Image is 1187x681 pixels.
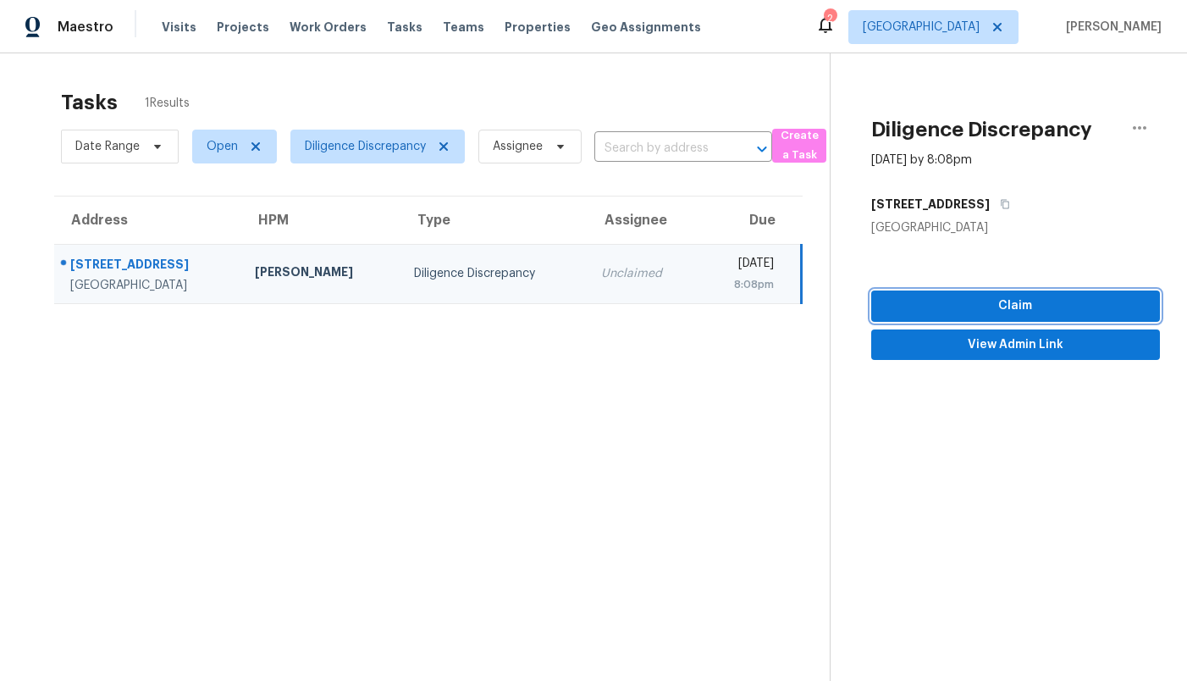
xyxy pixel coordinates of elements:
div: Diligence Discrepancy [414,265,574,282]
span: Assignee [493,138,543,155]
div: [DATE] [713,255,774,276]
th: Due [699,197,802,244]
span: Diligence Discrepancy [305,138,426,155]
span: [GEOGRAPHIC_DATA] [863,19,980,36]
span: Open [207,138,238,155]
span: Visits [162,19,196,36]
button: Create a Task [772,129,826,163]
span: Claim [885,296,1146,317]
span: Date Range [75,138,140,155]
button: Copy Address [990,189,1013,219]
span: Properties [505,19,571,36]
div: [PERSON_NAME] [255,263,386,285]
th: Address [54,197,241,244]
th: HPM [241,197,400,244]
div: [GEOGRAPHIC_DATA] [70,277,228,294]
button: Open [750,137,774,161]
h2: Diligence Discrepancy [871,121,1092,138]
div: [DATE] by 8:08pm [871,152,972,169]
span: View Admin Link [885,335,1146,356]
button: Claim [871,291,1160,322]
span: [PERSON_NAME] [1059,19,1162,36]
span: Projects [217,19,269,36]
span: Create a Task [781,126,818,165]
button: View Admin Link [871,329,1160,361]
th: Type [400,197,588,244]
div: 8:08pm [713,276,774,293]
div: [STREET_ADDRESS] [70,256,228,277]
span: 1 Results [145,95,190,112]
h5: [STREET_ADDRESS] [871,196,990,213]
div: [GEOGRAPHIC_DATA] [871,219,1160,236]
div: 2 [824,10,836,27]
div: Unclaimed [601,265,686,282]
h2: Tasks [61,94,118,111]
span: Tasks [387,21,422,33]
span: Geo Assignments [591,19,701,36]
span: Teams [443,19,484,36]
th: Assignee [588,197,699,244]
span: Maestro [58,19,113,36]
input: Search by address [594,136,725,162]
span: Work Orders [290,19,367,36]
